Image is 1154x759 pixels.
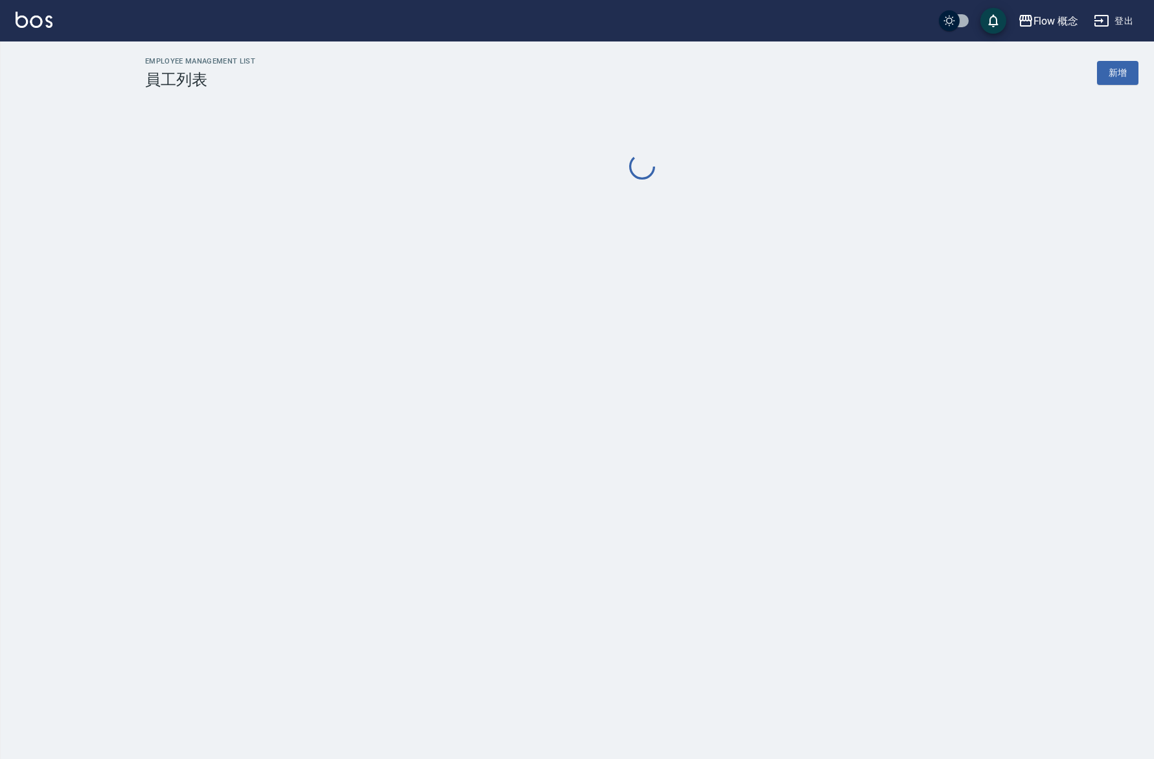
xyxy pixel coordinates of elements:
[145,71,255,89] h3: 員工列表
[1013,8,1084,34] button: Flow 概念
[1033,13,1079,29] div: Flow 概念
[1097,61,1138,85] a: 新增
[980,8,1006,34] button: save
[1089,9,1138,33] button: 登出
[145,57,255,65] h2: Employee Management List
[16,12,52,28] img: Logo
